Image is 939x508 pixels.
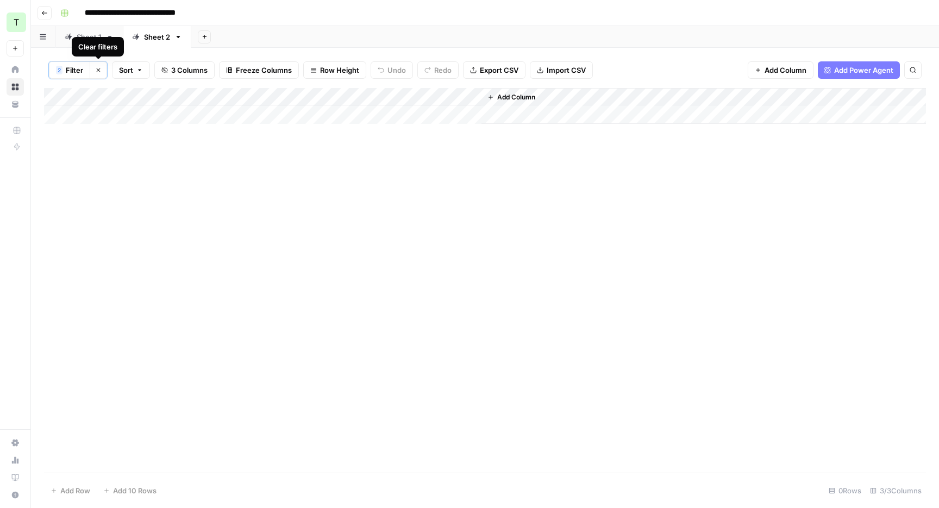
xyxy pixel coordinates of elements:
span: Row Height [320,65,359,76]
a: Learning Hub [7,469,24,486]
a: Settings [7,434,24,451]
span: Freeze Columns [236,65,292,76]
span: 2 [58,66,61,74]
div: 3/3 Columns [866,482,926,499]
a: Sheet 2 [123,26,191,48]
div: Sheet 1 [77,32,102,42]
div: Sheet 2 [144,32,170,42]
span: Filter [66,65,83,76]
button: Add Column [483,90,540,104]
span: Add Power Agent [834,65,893,76]
button: Help + Support [7,486,24,504]
button: Export CSV [463,61,525,79]
div: Clear filters [78,41,117,52]
button: Redo [417,61,459,79]
span: Add Column [765,65,806,76]
span: Sort [119,65,133,76]
button: 2Filter [49,61,90,79]
span: Add Column [497,92,535,102]
button: 3 Columns [154,61,215,79]
button: Import CSV [530,61,593,79]
button: Sort [112,61,150,79]
span: T [14,16,19,29]
span: 3 Columns [171,65,208,76]
button: Add Power Agent [818,61,900,79]
a: Browse [7,78,24,96]
a: Usage [7,451,24,469]
div: 0 Rows [824,482,866,499]
button: Add Row [44,482,97,499]
button: Add Column [748,61,813,79]
a: Your Data [7,96,24,113]
div: 2 [56,66,62,74]
button: Add 10 Rows [97,482,163,499]
span: Undo [387,65,406,76]
span: Add Row [60,485,90,496]
span: Redo [434,65,452,76]
button: Undo [371,61,413,79]
button: Workspace: TY SEO Team [7,9,24,36]
a: Sheet 1 [55,26,123,48]
button: Freeze Columns [219,61,299,79]
span: Add 10 Rows [113,485,156,496]
span: Export CSV [480,65,518,76]
span: Import CSV [547,65,586,76]
a: Home [7,61,24,78]
button: Row Height [303,61,366,79]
